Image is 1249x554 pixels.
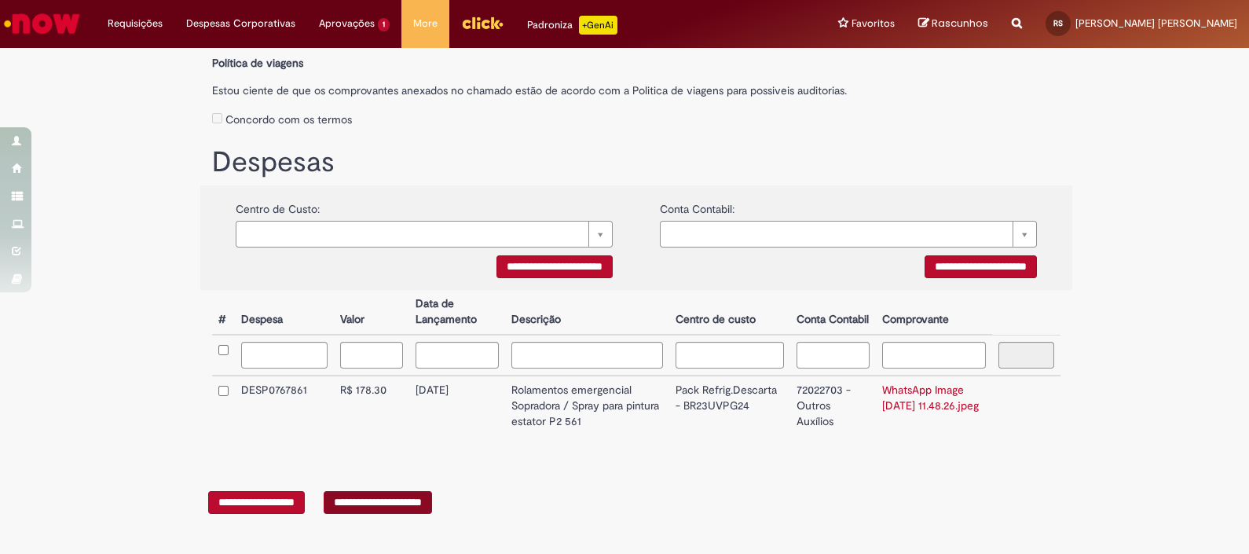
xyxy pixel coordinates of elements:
[378,18,390,31] span: 1
[186,16,295,31] span: Despesas Corporativas
[2,8,82,39] img: ServiceNow
[236,221,613,248] a: Limpar campo {0}
[409,376,505,436] td: [DATE]
[461,11,504,35] img: click_logo_yellow_360x200.png
[527,16,617,35] div: Padroniza
[876,376,992,436] td: WhatsApp Image [DATE] 11.48.26.jpeg
[790,376,877,436] td: 72022703 - Outros Auxílios
[876,290,992,335] th: Comprovante
[918,17,988,31] a: Rascunhos
[108,16,163,31] span: Requisições
[505,290,669,335] th: Descrição
[790,290,877,335] th: Conta Contabil
[212,290,235,335] th: #
[932,16,988,31] span: Rascunhos
[212,75,1060,98] label: Estou ciente de que os comprovantes anexados no chamado estão de acordo com a Politica de viagens...
[235,376,334,436] td: DESP0767861
[1053,18,1063,28] span: RS
[852,16,895,31] span: Favoritos
[334,290,409,335] th: Valor
[319,16,375,31] span: Aprovações
[669,290,789,335] th: Centro de custo
[660,221,1037,248] a: Limpar campo {0}
[212,147,1060,178] h1: Despesas
[225,112,352,127] label: Concordo com os termos
[334,376,409,436] td: R$ 178.30
[212,56,303,70] b: Política de viagens
[669,376,789,436] td: Pack Refrig.Descarta - BR23UVPG24
[505,376,669,436] td: Rolamentos emergencial Sopradora / Spray para pintura estator P2 561
[409,290,505,335] th: Data de Lançamento
[235,290,334,335] th: Despesa
[236,193,320,217] label: Centro de Custo:
[882,383,979,413] a: WhatsApp Image [DATE] 11.48.26.jpeg
[660,193,734,217] label: Conta Contabil:
[1075,17,1237,30] span: [PERSON_NAME] [PERSON_NAME]
[413,16,438,31] span: More
[579,16,617,35] p: +GenAi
